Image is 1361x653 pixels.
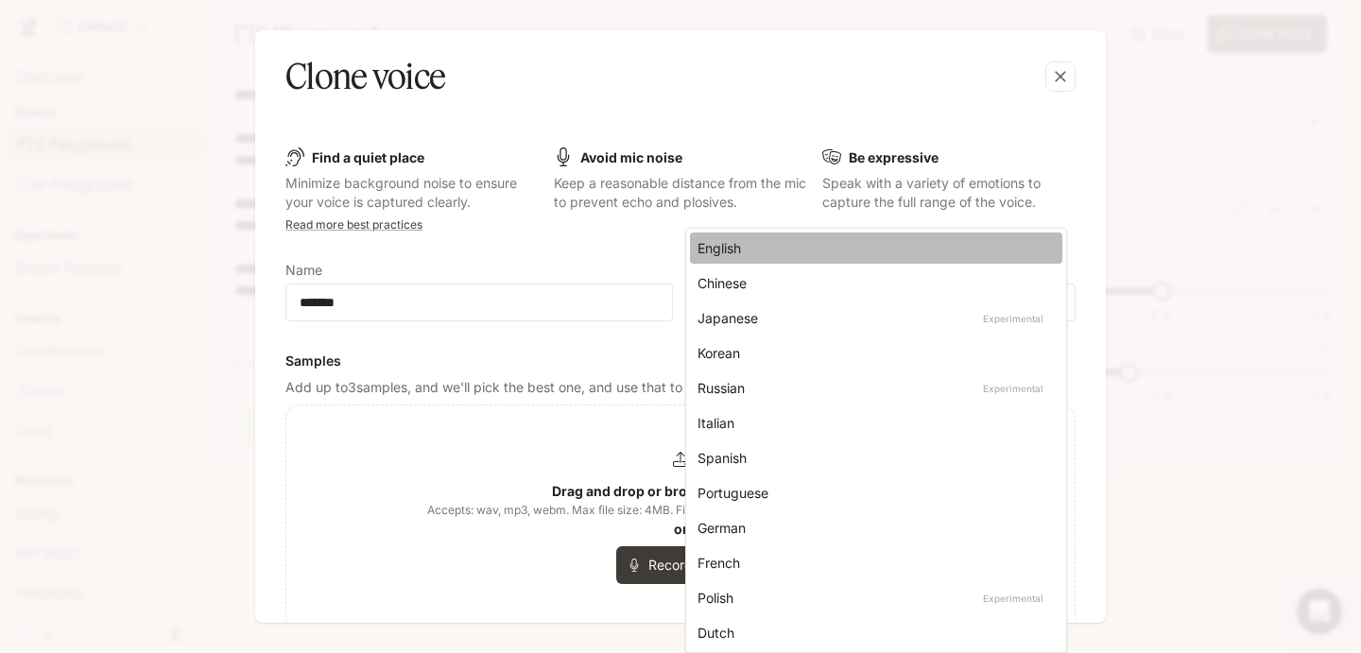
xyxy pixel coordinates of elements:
div: English [698,238,1047,258]
div: German [698,518,1047,538]
div: Japanese [698,308,1047,328]
div: Portuguese [698,483,1047,503]
div: French [698,553,1047,573]
div: Italian [698,413,1047,433]
p: Experimental [979,380,1047,397]
div: Dutch [698,623,1047,643]
div: Korean [698,343,1047,363]
p: Experimental [979,590,1047,607]
div: Polish [698,588,1047,608]
div: Spanish [698,448,1047,468]
div: Russian [698,378,1047,398]
p: Experimental [979,310,1047,327]
div: Chinese [698,273,1047,293]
